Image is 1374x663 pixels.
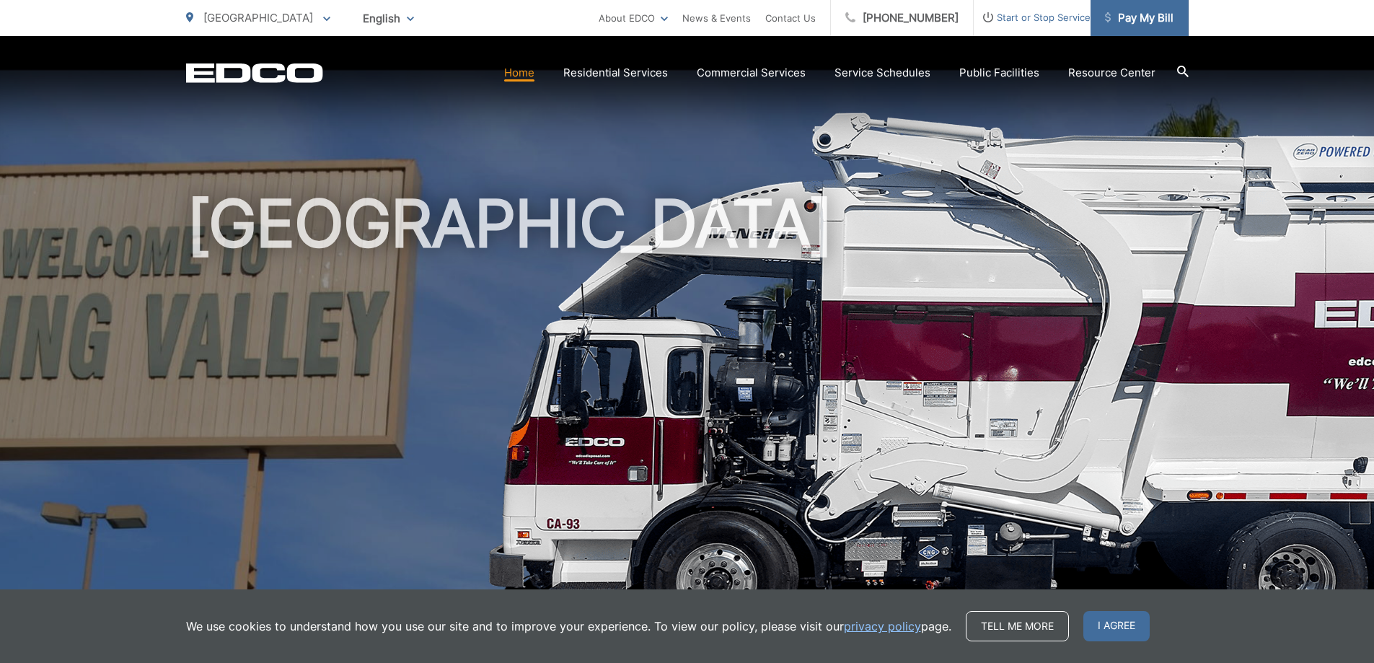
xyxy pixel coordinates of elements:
a: Commercial Services [697,64,806,82]
a: News & Events [682,9,751,27]
a: Resource Center [1068,64,1155,82]
p: We use cookies to understand how you use our site and to improve your experience. To view our pol... [186,618,951,635]
a: About EDCO [599,9,668,27]
a: EDCD logo. Return to the homepage. [186,63,323,83]
a: Residential Services [563,64,668,82]
a: Contact Us [765,9,816,27]
h1: [GEOGRAPHIC_DATA] [186,188,1189,644]
a: Tell me more [966,611,1069,641]
span: English [352,6,425,31]
a: Home [504,64,534,82]
span: Pay My Bill [1105,9,1173,27]
a: Public Facilities [959,64,1039,82]
span: I agree [1083,611,1150,641]
span: [GEOGRAPHIC_DATA] [203,11,313,25]
a: privacy policy [844,618,921,635]
a: Service Schedules [834,64,930,82]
